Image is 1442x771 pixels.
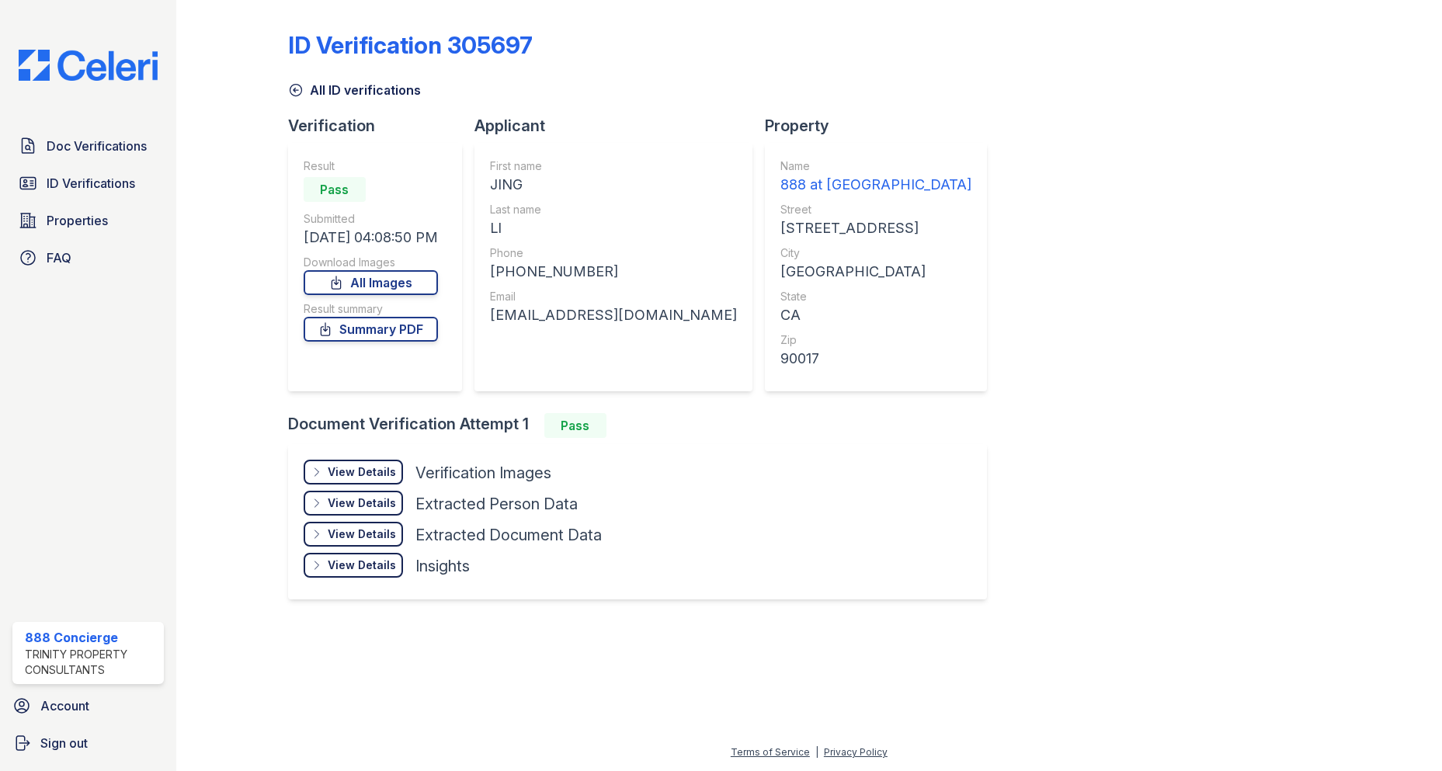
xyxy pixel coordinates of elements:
[544,413,606,438] div: Pass
[25,628,158,647] div: 888 Concierge
[780,332,971,348] div: Zip
[12,130,164,161] a: Doc Verifications
[780,289,971,304] div: State
[328,495,396,511] div: View Details
[6,728,170,759] a: Sign out
[304,255,438,270] div: Download Images
[815,746,818,758] div: |
[824,746,888,758] a: Privacy Policy
[288,31,533,59] div: ID Verification 305697
[780,158,971,196] a: Name 888 at [GEOGRAPHIC_DATA]
[304,211,438,227] div: Submitted
[780,348,971,370] div: 90017
[40,696,89,715] span: Account
[780,217,971,239] div: [STREET_ADDRESS]
[490,217,737,239] div: LI
[490,245,737,261] div: Phone
[780,202,971,217] div: Street
[415,462,551,484] div: Verification Images
[304,317,438,342] a: Summary PDF
[415,524,602,546] div: Extracted Document Data
[288,81,421,99] a: All ID verifications
[328,557,396,573] div: View Details
[304,301,438,317] div: Result summary
[490,174,737,196] div: JING
[415,493,578,515] div: Extracted Person Data
[731,746,810,758] a: Terms of Service
[780,304,971,326] div: CA
[780,158,971,174] div: Name
[780,174,971,196] div: 888 at [GEOGRAPHIC_DATA]
[328,526,396,542] div: View Details
[47,174,135,193] span: ID Verifications
[304,270,438,295] a: All Images
[304,177,366,202] div: Pass
[765,115,999,137] div: Property
[47,137,147,155] span: Doc Verifications
[288,115,474,137] div: Verification
[304,158,438,174] div: Result
[474,115,765,137] div: Applicant
[490,304,737,326] div: [EMAIL_ADDRESS][DOMAIN_NAME]
[47,211,108,230] span: Properties
[25,647,158,678] div: Trinity Property Consultants
[490,289,737,304] div: Email
[490,261,737,283] div: [PHONE_NUMBER]
[40,734,88,752] span: Sign out
[12,168,164,199] a: ID Verifications
[328,464,396,480] div: View Details
[6,50,170,81] img: CE_Logo_Blue-a8612792a0a2168367f1c8372b55b34899dd931a85d93a1a3d3e32e68fde9ad4.png
[12,205,164,236] a: Properties
[6,690,170,721] a: Account
[415,555,470,577] div: Insights
[490,158,737,174] div: First name
[780,261,971,283] div: [GEOGRAPHIC_DATA]
[780,245,971,261] div: City
[304,227,438,248] div: [DATE] 04:08:50 PM
[490,202,737,217] div: Last name
[12,242,164,273] a: FAQ
[47,248,71,267] span: FAQ
[288,413,999,438] div: Document Verification Attempt 1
